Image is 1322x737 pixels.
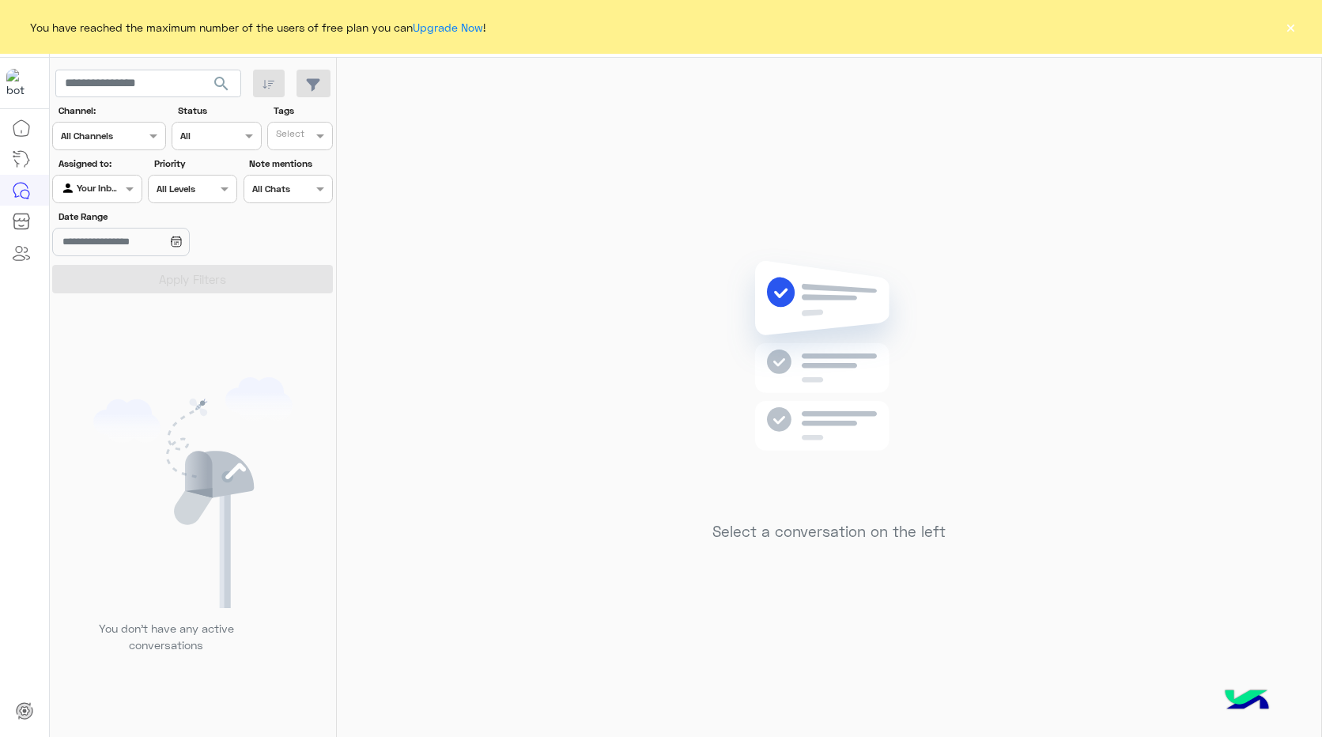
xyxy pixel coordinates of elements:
img: hulul-logo.png [1219,674,1275,729]
button: search [202,70,241,104]
label: Date Range [59,210,236,224]
img: empty users [93,377,293,608]
label: Assigned to: [59,157,140,171]
label: Priority [154,157,236,171]
img: 322208621163248 [6,69,35,97]
a: Upgrade Now [413,21,483,34]
span: You have reached the maximum number of the users of free plan you can ! [30,19,485,36]
label: Status [178,104,259,118]
p: You don’t have any active conversations [86,620,246,654]
h5: Select a conversation on the left [712,523,946,541]
label: Channel: [59,104,164,118]
span: search [212,74,231,93]
button: Apply Filters [52,265,333,293]
div: Select [274,127,304,145]
label: Note mentions [249,157,330,171]
button: × [1282,19,1298,35]
label: Tags [274,104,331,118]
img: no messages [715,248,943,511]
